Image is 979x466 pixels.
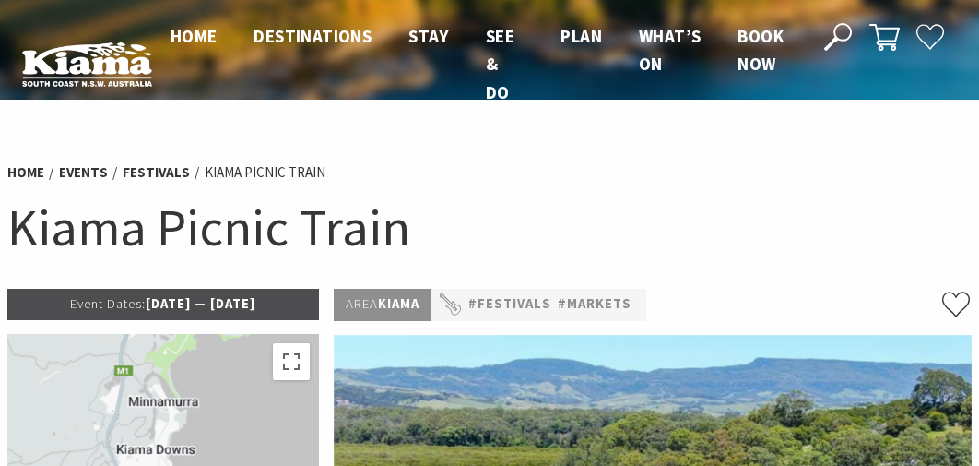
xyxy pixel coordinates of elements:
span: See & Do [486,25,514,103]
a: Home [7,163,44,182]
li: Kiama Picnic Train [205,161,325,184]
span: Destinations [254,25,372,47]
a: #Festivals [468,293,551,316]
button: Toggle fullscreen view [273,343,310,380]
span: Area [346,295,378,312]
span: Plan [560,25,602,47]
span: Home [171,25,218,47]
p: [DATE] — [DATE] [7,289,319,319]
h1: Kiama Picnic Train [7,194,972,261]
span: What’s On [639,25,701,75]
a: Festivals [123,163,190,182]
a: Events [59,163,108,182]
nav: Main Menu [152,22,803,106]
p: Kiama [334,289,431,320]
a: #Markets [558,293,631,316]
span: Event Dates: [70,295,146,312]
span: Stay [408,25,449,47]
span: Book now [737,25,784,75]
img: Kiama Logo [22,42,152,86]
